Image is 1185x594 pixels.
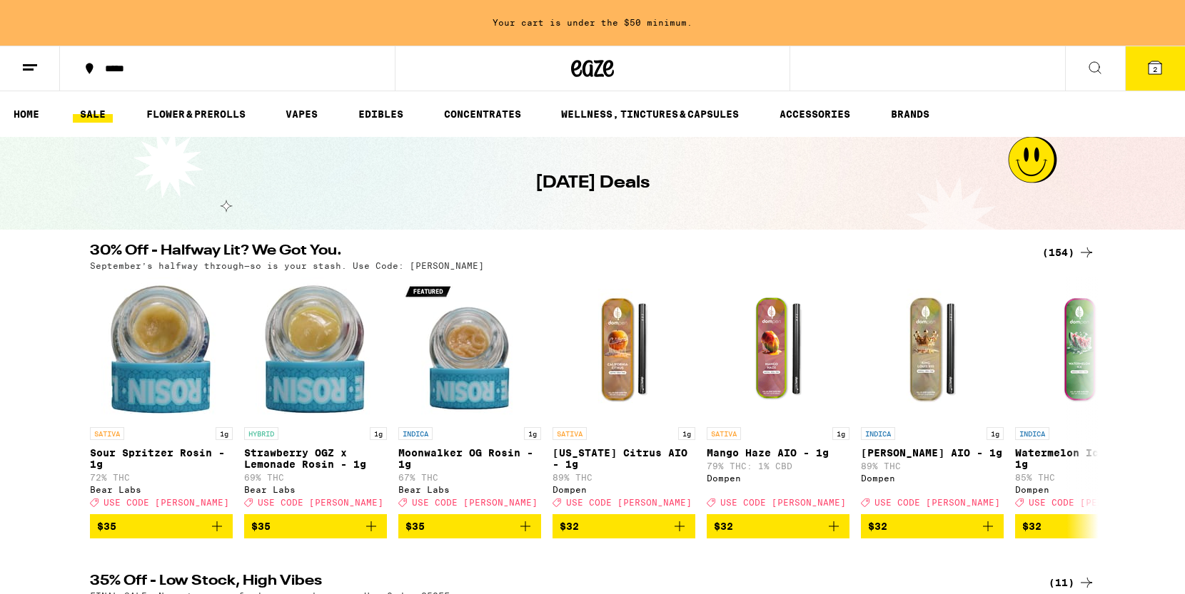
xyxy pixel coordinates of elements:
a: HOME [6,106,46,123]
img: Dompen - Watermelon Ice AIO - 1g [1015,277,1158,420]
p: 1g [524,427,541,440]
span: $32 [1022,521,1042,532]
img: Dompen - King Louis XIII AIO - 1g [861,277,1004,420]
span: $35 [405,521,425,532]
a: Open page for Watermelon Ice AIO - 1g from Dompen [1015,277,1158,514]
p: 69% THC [244,473,387,482]
a: ACCESSORIES [772,106,857,123]
div: Bear Labs [244,485,387,494]
span: USE CODE [PERSON_NAME] [258,498,383,507]
span: $32 [560,521,579,532]
div: Bear Labs [398,485,541,494]
button: Add to bag [398,514,541,538]
p: Sour Spritzer Rosin - 1g [90,447,233,470]
p: 89% THC [861,461,1004,471]
button: Add to bag [244,514,387,538]
h2: 35% Off - Low Stock, High Vibes [90,574,1025,591]
p: [US_STATE] Citrus AIO - 1g [553,447,695,470]
p: 72% THC [90,473,233,482]
img: Bear Labs - Moonwalker OG Rosin - 1g [398,277,541,420]
span: USE CODE [PERSON_NAME] [720,498,846,507]
span: $32 [714,521,733,532]
a: CONCENTRATES [437,106,528,123]
a: Open page for Moonwalker OG Rosin - 1g from Bear Labs [398,277,541,514]
p: 85% THC [1015,473,1158,482]
span: USE CODE [PERSON_NAME] [566,498,692,507]
span: $32 [868,521,887,532]
p: Watermelon Ice AIO - 1g [1015,447,1158,470]
span: $35 [251,521,271,532]
p: Strawberry OGZ x Lemonade Rosin - 1g [244,447,387,470]
h2: 30% Off - Halfway Lit? We Got You. [90,244,1025,261]
p: 79% THC: 1% CBD [707,461,849,471]
a: WELLNESS, TINCTURES & CAPSULES [554,106,746,123]
p: [PERSON_NAME] AIO - 1g [861,447,1004,459]
button: 2 [1125,46,1185,91]
img: Dompen - Mango Haze AIO - 1g [707,277,849,420]
a: FLOWER & PREROLLS [139,106,253,123]
div: Dompen [861,473,1004,483]
span: USE CODE [PERSON_NAME] [412,498,538,507]
p: 1g [678,427,695,440]
img: Bear Labs - Strawberry OGZ x Lemonade Rosin - 1g [244,277,387,420]
h1: [DATE] Deals [535,171,650,195]
a: VAPES [278,106,325,123]
img: Dompen - California Citrus AIO - 1g [553,277,695,420]
div: Dompen [707,473,849,483]
span: 2 [1153,65,1157,73]
div: Bear Labs [90,485,233,494]
p: 67% THC [398,473,541,482]
span: USE CODE [PERSON_NAME] [1029,498,1154,507]
span: $35 [97,521,116,532]
p: HYBRID [244,427,278,440]
p: INDICA [398,427,433,440]
span: USE CODE [PERSON_NAME] [874,498,1000,507]
p: September’s halfway through—so is your stash. Use Code: [PERSON_NAME] [90,261,484,270]
p: SATIVA [707,427,741,440]
p: INDICA [861,427,895,440]
a: Open page for Sour Spritzer Rosin - 1g from Bear Labs [90,277,233,514]
button: Add to bag [861,514,1004,538]
a: (11) [1049,574,1095,591]
p: 1g [370,427,387,440]
button: Add to bag [707,514,849,538]
p: INDICA [1015,427,1049,440]
a: SALE [73,106,113,123]
a: Open page for Mango Haze AIO - 1g from Dompen [707,277,849,514]
p: 1g [832,427,849,440]
button: Add to bag [553,514,695,538]
a: BRANDS [884,106,937,123]
a: (154) [1042,244,1095,261]
div: Dompen [553,485,695,494]
p: SATIVA [90,427,124,440]
p: 89% THC [553,473,695,482]
p: SATIVA [553,427,587,440]
button: Add to bag [1015,514,1158,538]
a: Open page for King Louis XIII AIO - 1g from Dompen [861,277,1004,514]
a: Open page for California Citrus AIO - 1g from Dompen [553,277,695,514]
p: Moonwalker OG Rosin - 1g [398,447,541,470]
button: Add to bag [90,514,233,538]
p: 1g [987,427,1004,440]
img: Bear Labs - Sour Spritzer Rosin - 1g [90,277,233,420]
div: Dompen [1015,485,1158,494]
a: EDIBLES [351,106,410,123]
p: Mango Haze AIO - 1g [707,447,849,459]
a: Open page for Strawberry OGZ x Lemonade Rosin - 1g from Bear Labs [244,277,387,514]
span: USE CODE [PERSON_NAME] [104,498,229,507]
p: 1g [216,427,233,440]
